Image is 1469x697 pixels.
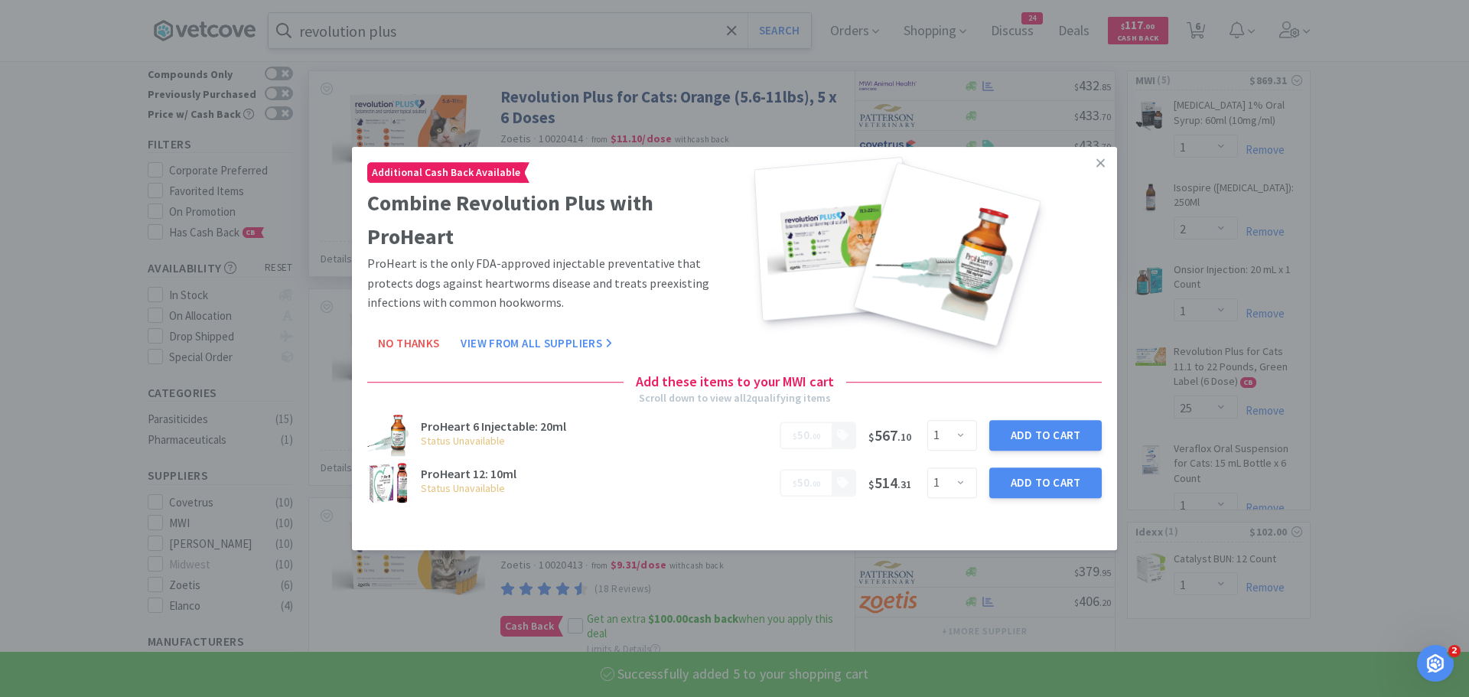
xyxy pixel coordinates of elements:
[868,477,875,491] span: $
[868,473,911,492] span: 514
[421,480,770,497] h6: Status Unavailable
[797,428,809,442] span: 50
[1417,645,1454,682] iframe: Intercom live chat
[897,430,911,444] span: . 10
[813,432,820,441] span: 00
[1448,645,1461,657] span: 2
[868,430,875,444] span: $
[813,479,820,489] span: 00
[421,468,770,480] h3: ProHeart 12: 10ml
[421,421,770,433] h3: ProHeart 6 Injectable: 20ml
[989,467,1102,498] button: Add to Cart
[367,254,728,313] p: ProHeart is the only FDA-approved injectable preventative that protects dogs against heartworms d...
[367,186,728,255] h2: Combine Revolution Plus with ProHeart
[868,425,911,445] span: 567
[793,475,820,490] span: .
[639,390,831,407] div: Scroll down to view all 2 qualifying items
[624,371,846,393] h4: Add these items to your MWI cart
[797,475,809,490] span: 50
[421,433,770,450] h6: Status Unavailable
[793,479,797,489] span: $
[793,432,797,441] span: $
[368,163,524,182] span: Additional Cash Back Available
[367,415,409,456] img: 7591eac9a8884ad89c00f854ee17a822_211393.png
[367,462,409,503] img: d9c8d2d7d5d24da993f480e96cdfaf8a.jpeg
[897,477,911,491] span: . 31
[793,428,820,442] span: .
[989,420,1102,451] button: Add to Cart
[367,328,450,359] button: No Thanks
[450,328,623,359] button: View From All Suppliers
